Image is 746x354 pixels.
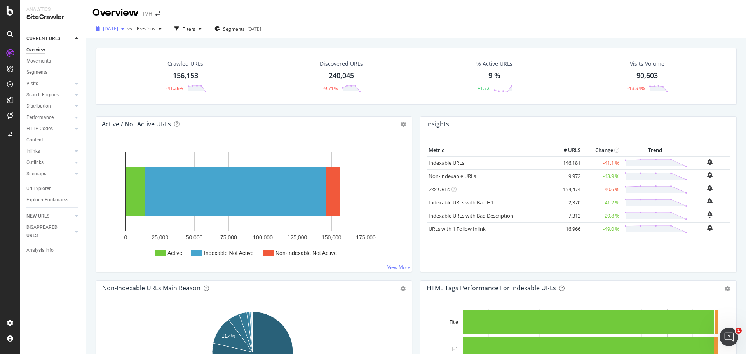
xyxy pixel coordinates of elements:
[551,222,582,235] td: 16,966
[26,170,73,178] a: Sitemaps
[247,26,261,32] div: [DATE]
[478,85,490,92] div: +1.72
[26,147,73,155] a: Inlinks
[26,212,73,220] a: NEW URLS
[26,46,45,54] div: Overview
[429,199,493,206] a: Indexable URLs with Bad H1
[707,159,713,165] div: bell-plus
[582,222,621,235] td: -49.0 %
[720,328,738,346] iframe: Intercom live chat
[186,234,203,241] text: 50,000
[736,328,742,334] span: 1
[582,145,621,156] th: Change
[26,136,43,144] div: Content
[356,234,376,241] text: 175,000
[320,60,363,68] div: Discovered URLs
[627,85,645,92] div: -13.94%
[26,223,66,240] div: DISAPPEARED URLS
[427,145,551,156] th: Metric
[429,173,476,180] a: Non-Indexable URLs
[167,250,182,256] text: Active
[26,223,73,240] a: DISAPPEARED URLS
[92,23,127,35] button: [DATE]
[142,10,152,17] div: TVH
[401,122,406,127] i: Options
[26,35,73,43] a: CURRENT URLS
[167,60,203,68] div: Crawled URLs
[551,209,582,222] td: 7,312
[220,234,237,241] text: 75,000
[26,6,80,13] div: Analytics
[166,85,183,92] div: -41.26%
[582,156,621,170] td: -41.1 %
[707,185,713,191] div: bell-plus
[26,125,73,133] a: HTTP Codes
[630,60,664,68] div: Visits Volume
[288,234,307,241] text: 125,000
[426,119,449,129] h4: Insights
[103,25,118,32] span: 2025 Aug. 26th
[488,71,500,81] div: 9 %
[427,284,556,292] div: HTML Tags Performance for Indexable URLs
[551,145,582,156] th: # URLS
[329,71,354,81] div: 240,045
[429,159,464,166] a: Indexable URLs
[204,250,254,256] text: Indexable Not Active
[582,209,621,222] td: -29.8 %
[636,71,658,81] div: 90,603
[450,319,458,325] text: Title
[26,125,53,133] div: HTTP Codes
[26,196,68,204] div: Explorer Bookmarks
[26,13,80,22] div: SiteCrawler
[275,250,337,256] text: Non-Indexable Not Active
[26,57,51,65] div: Movements
[26,35,60,43] div: CURRENT URLS
[26,102,51,110] div: Distribution
[707,211,713,218] div: bell-plus
[26,80,38,88] div: Visits
[452,347,458,352] text: H1
[707,198,713,204] div: bell-plus
[582,183,621,196] td: -40.6 %
[134,25,155,32] span: Previous
[725,286,730,291] div: gear
[400,286,406,291] div: gear
[211,23,264,35] button: Segments[DATE]
[124,234,127,241] text: 0
[26,80,73,88] a: Visits
[26,113,73,122] a: Performance
[322,234,342,241] text: 150,000
[551,169,582,183] td: 9,972
[551,183,582,196] td: 154,474
[102,284,200,292] div: Non-Indexable URLs Main Reason
[323,85,338,92] div: -9.71%
[429,186,450,193] a: 2xx URLs
[26,170,46,178] div: Sitemaps
[134,23,165,35] button: Previous
[26,246,54,255] div: Analysis Info
[26,68,47,77] div: Segments
[26,91,59,99] div: Search Engines
[26,159,73,167] a: Outlinks
[171,23,205,35] button: Filters
[222,333,235,339] text: 11.4%
[127,25,134,32] span: vs
[582,196,621,209] td: -41.2 %
[26,136,80,144] a: Content
[582,169,621,183] td: -43.9 %
[551,156,582,170] td: 146,181
[152,234,168,241] text: 25,000
[102,145,403,266] div: A chart.
[707,172,713,178] div: bell-plus
[26,102,73,110] a: Distribution
[476,60,512,68] div: % Active URLs
[253,234,273,241] text: 100,000
[429,212,513,219] a: Indexable URLs with Bad Description
[26,159,44,167] div: Outlinks
[102,119,171,129] h4: Active / Not Active URLs
[26,246,80,255] a: Analysis Info
[621,145,689,156] th: Trend
[26,68,80,77] a: Segments
[155,11,160,16] div: arrow-right-arrow-left
[26,57,80,65] a: Movements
